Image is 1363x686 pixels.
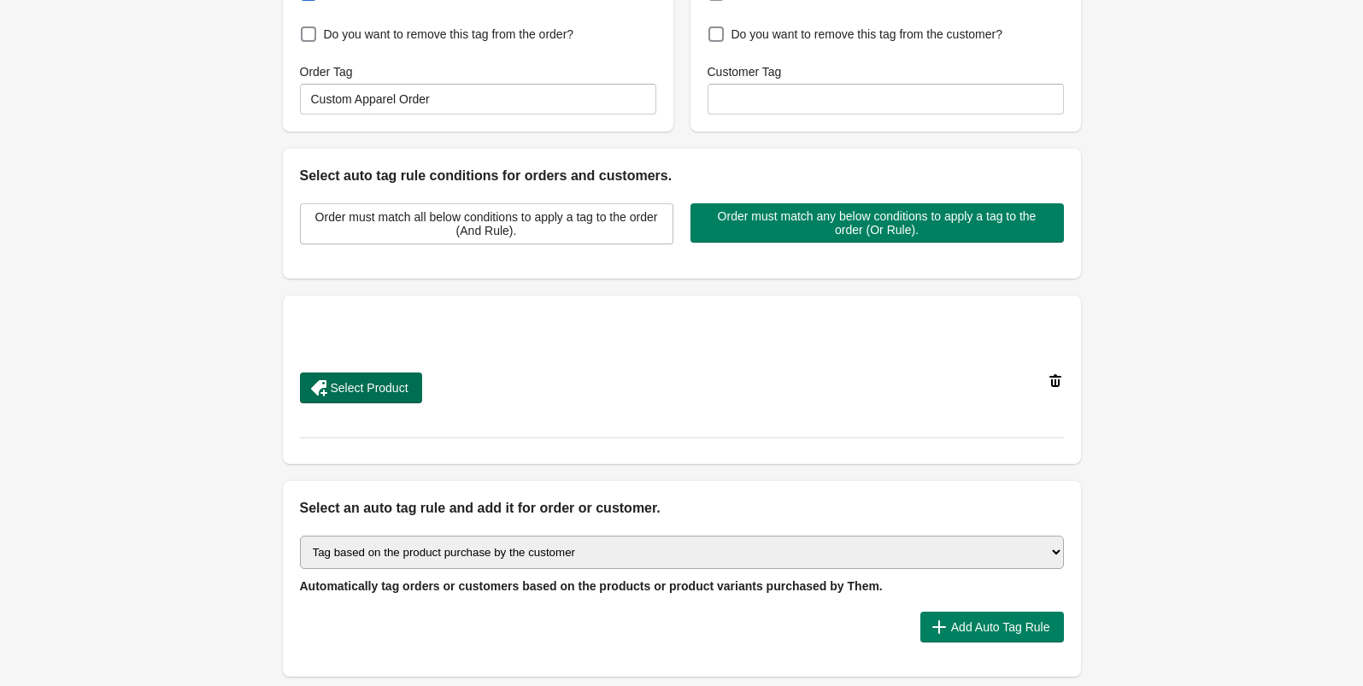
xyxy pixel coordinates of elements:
[704,209,1050,237] span: Order must match any below conditions to apply a tag to the order (Or Rule).
[331,381,408,395] span: Select Product
[324,26,574,43] span: Do you want to remove this tag from the order?
[731,26,1002,43] span: Do you want to remove this tag from the customer?
[300,579,883,593] span: Automatically tag orders or customers based on the products or product variants purchased by Them.
[300,498,1064,519] h2: Select an auto tag rule and add it for order or customer.
[920,612,1064,642] button: Add Auto Tag Rule
[690,203,1064,243] button: Order must match any below conditions to apply a tag to the order (Or Rule).
[300,166,1064,186] h2: Select auto tag rule conditions for orders and customers.
[300,63,353,80] label: Order Tag
[951,620,1050,634] span: Add Auto Tag Rule
[708,63,782,80] label: Customer Tag
[300,372,422,403] button: Select Product
[300,203,673,244] button: Order must match all below conditions to apply a tag to the order (And Rule).
[314,210,659,237] span: Order must match all below conditions to apply a tag to the order (And Rule).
